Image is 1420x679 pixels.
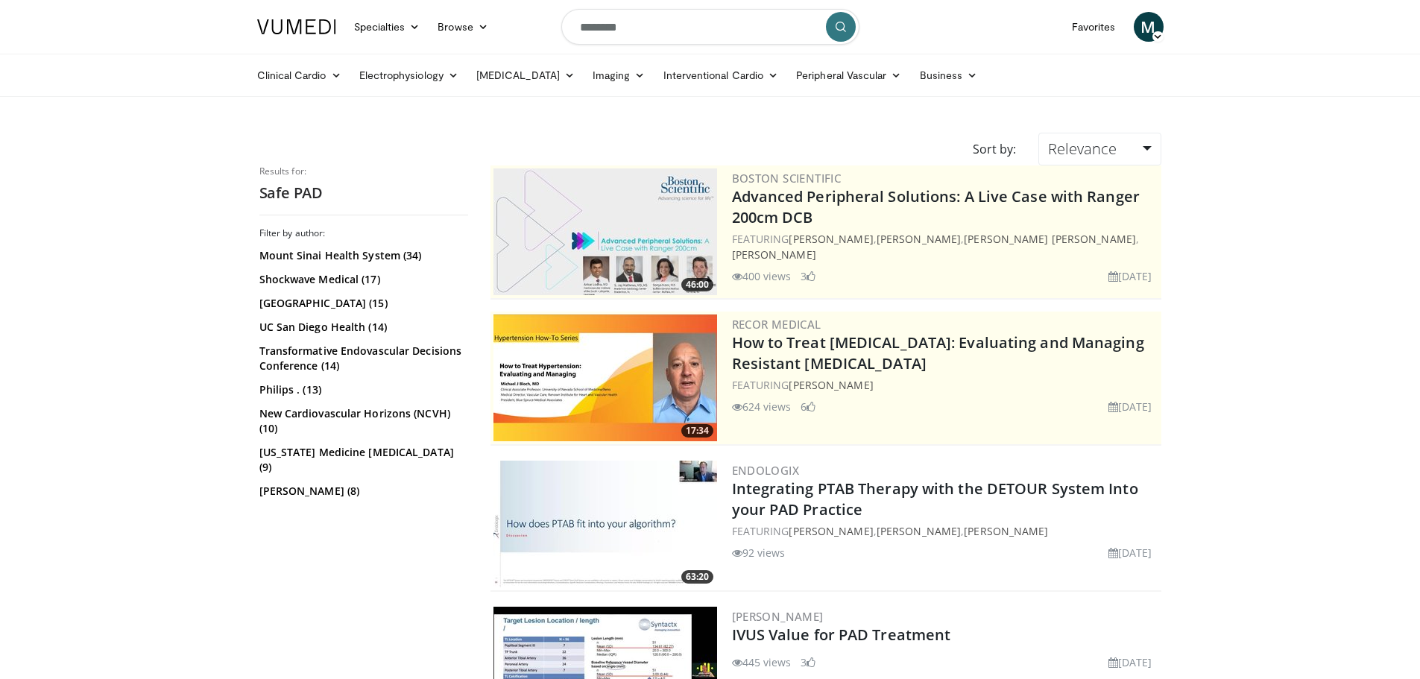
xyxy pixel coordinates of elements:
li: [DATE] [1108,545,1152,560]
a: Philips . (13) [259,382,464,397]
img: VuMedi Logo [257,19,336,34]
img: af9da20d-90cf-472d-9687-4c089bf26c94.300x170_q85_crop-smart_upscale.jpg [493,168,717,295]
a: Peripheral Vascular [787,60,910,90]
a: [PERSON_NAME] [964,524,1048,538]
a: Recor Medical [732,317,821,332]
li: 445 views [732,654,792,670]
a: Advanced Peripheral Solutions: A Live Case with Ranger 200cm DCB [732,186,1140,227]
a: [PERSON_NAME] (8) [259,484,464,499]
span: 63:20 [681,570,713,584]
a: 46:00 [493,168,717,295]
a: [PERSON_NAME] [877,232,961,246]
li: [DATE] [1108,654,1152,670]
a: Mount Sinai Health System (34) [259,248,464,263]
h2: Safe PAD [259,183,468,203]
a: 17:34 [493,315,717,441]
input: Search topics, interventions [561,9,859,45]
li: [DATE] [1108,268,1152,284]
a: Electrophysiology [350,60,467,90]
a: Shockwave Medical (17) [259,272,464,287]
div: Sort by: [962,133,1027,165]
a: Imaging [584,60,654,90]
img: 8a9494df-ba4f-4c43-a25f-7bbc22e66246.300x170_q85_crop-smart_upscale.jpg [493,461,717,587]
a: Browse [429,12,497,42]
a: 63:20 [493,461,717,587]
li: 92 views [732,545,786,560]
li: 400 views [732,268,792,284]
a: Transformative Endovascular Decisions Conference (14) [259,344,464,373]
li: 3 [801,268,815,284]
a: New Cardiovascular Horizons (NCVH) (10) [259,406,464,436]
li: 624 views [732,399,792,414]
a: [PERSON_NAME] [732,247,816,262]
a: [PERSON_NAME] [732,609,824,624]
a: Business [911,60,987,90]
a: Endologix [732,463,800,478]
li: 3 [801,654,815,670]
a: [MEDICAL_DATA] [467,60,584,90]
a: Favorites [1063,12,1125,42]
li: [DATE] [1108,399,1152,414]
img: 10cbd22e-c1e6-49ff-b90e-4507a8859fc1.jpg.300x170_q85_crop-smart_upscale.jpg [493,315,717,441]
a: [PERSON_NAME] [PERSON_NAME] [964,232,1136,246]
div: FEATURING , , [732,523,1158,539]
a: Relevance [1038,133,1161,165]
a: How to Treat [MEDICAL_DATA]: Evaluating and Managing Resistant [MEDICAL_DATA] [732,332,1144,373]
a: Integrating PTAB Therapy with the DETOUR System Into your PAD Practice [732,479,1138,519]
a: [PERSON_NAME] [789,524,873,538]
a: [PERSON_NAME] [789,232,873,246]
span: 46:00 [681,278,713,291]
a: Boston Scientific [732,171,842,186]
a: IVUS Value for PAD Treatment [732,625,951,645]
a: Interventional Cardio [654,60,788,90]
a: [US_STATE] Medicine [MEDICAL_DATA] (9) [259,445,464,475]
a: Specialties [345,12,429,42]
a: [GEOGRAPHIC_DATA] (15) [259,296,464,311]
p: Results for: [259,165,468,177]
span: 17:34 [681,424,713,438]
a: UC San Diego Health (14) [259,320,464,335]
h3: Filter by author: [259,227,468,239]
a: Clinical Cardio [248,60,350,90]
li: 6 [801,399,815,414]
a: [PERSON_NAME] [789,378,873,392]
span: Relevance [1048,139,1117,159]
a: M [1134,12,1164,42]
div: FEATURING , , , [732,231,1158,262]
a: [PERSON_NAME] [877,524,961,538]
div: FEATURING [732,377,1158,393]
